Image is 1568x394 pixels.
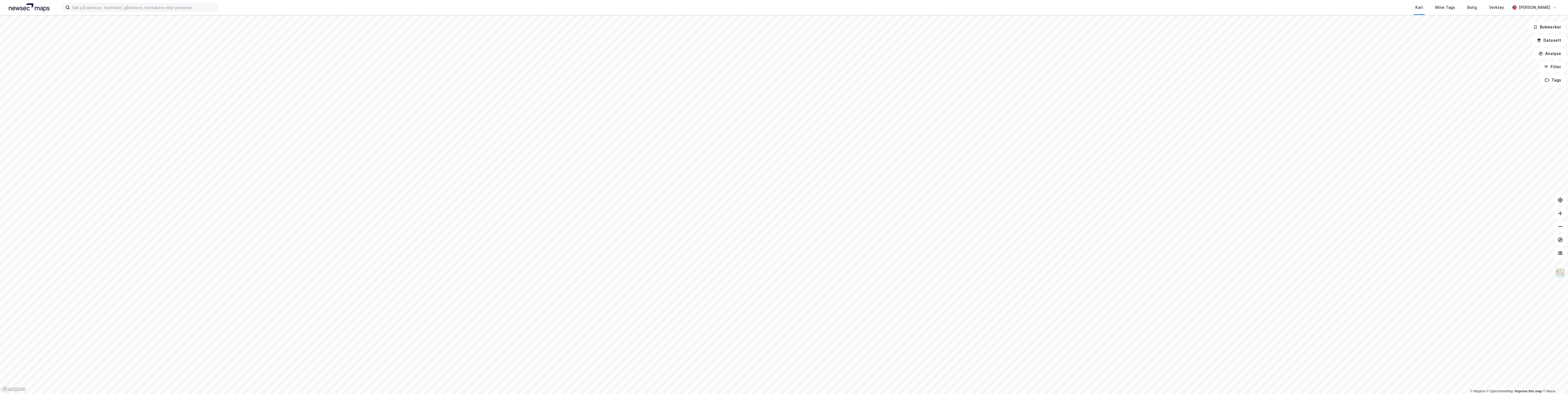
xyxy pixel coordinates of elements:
div: Bolig [1467,4,1477,11]
div: Verktøy [1489,4,1504,11]
a: Improve this map [1515,389,1542,393]
a: Mapbox homepage [2,386,26,392]
button: Analyse [1534,48,1566,59]
a: OpenStreetMap [1487,389,1513,393]
div: Kontrollprogram for chat [1540,367,1568,394]
img: Z [1555,268,1566,278]
img: logo.a4113a55bc3d86da70a041830d287a7e.svg [9,3,50,12]
iframe: Chat Widget [1540,367,1568,394]
button: Filter [1539,61,1566,72]
div: [PERSON_NAME] [1519,4,1550,11]
a: Mapbox [1470,389,1485,393]
button: Tags [1540,75,1566,86]
input: Søk på adresse, matrikkel, gårdeiere, leietakere eller personer [70,3,217,12]
button: Datasett [1532,35,1566,46]
div: Kart [1415,4,1423,11]
button: Bokmerker [1529,22,1566,33]
div: Mine Tags [1435,4,1455,11]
